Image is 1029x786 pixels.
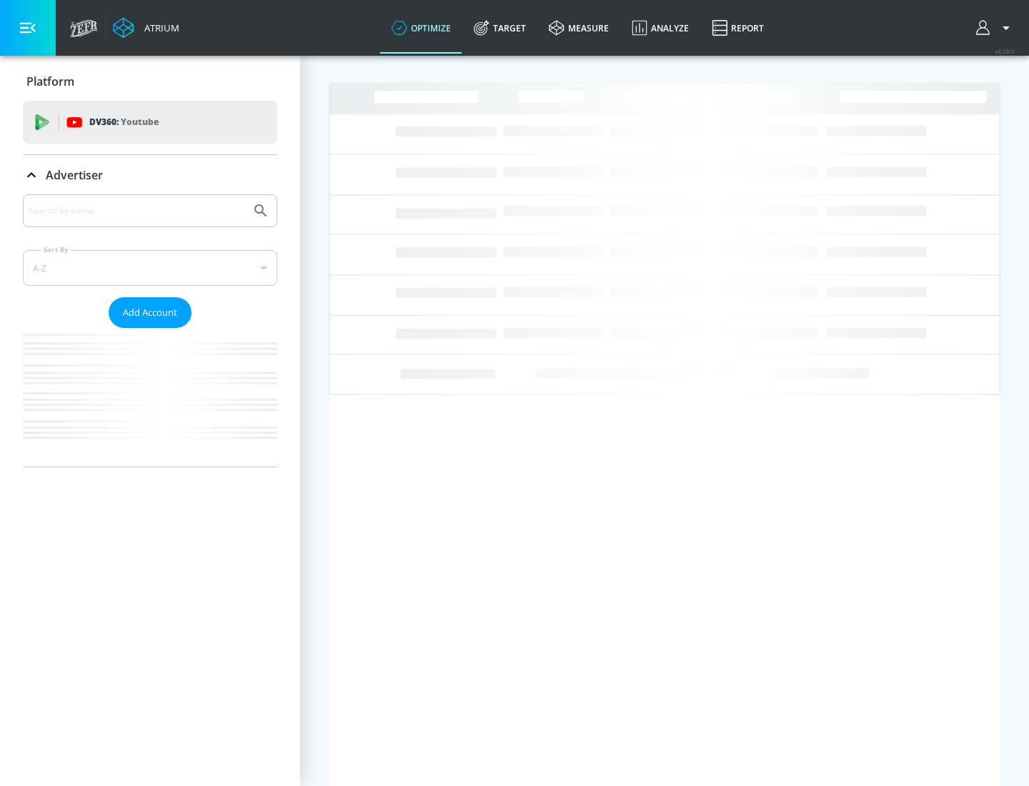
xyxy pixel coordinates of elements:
a: Analyze [620,2,700,54]
p: Platform [26,74,74,89]
button: Add Account [109,297,192,328]
div: DV360: Youtube [23,101,277,144]
div: A-Z [23,250,277,286]
label: Sort By [41,245,71,254]
a: Atrium [113,17,179,39]
span: v 4.28.0 [995,47,1015,55]
input: Search by name [29,202,245,220]
a: Report [700,2,775,54]
div: Atrium [139,21,179,34]
p: Advertiser [46,167,103,183]
div: Advertiser [23,194,277,467]
span: Add Account [123,304,177,321]
div: Advertiser [23,155,277,195]
a: optimize [380,2,462,54]
a: measure [537,2,620,54]
div: Platform [23,61,277,101]
p: DV360: [89,114,159,130]
a: Target [462,2,537,54]
nav: list of Advertiser [23,328,277,467]
p: Youtube [121,114,159,129]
